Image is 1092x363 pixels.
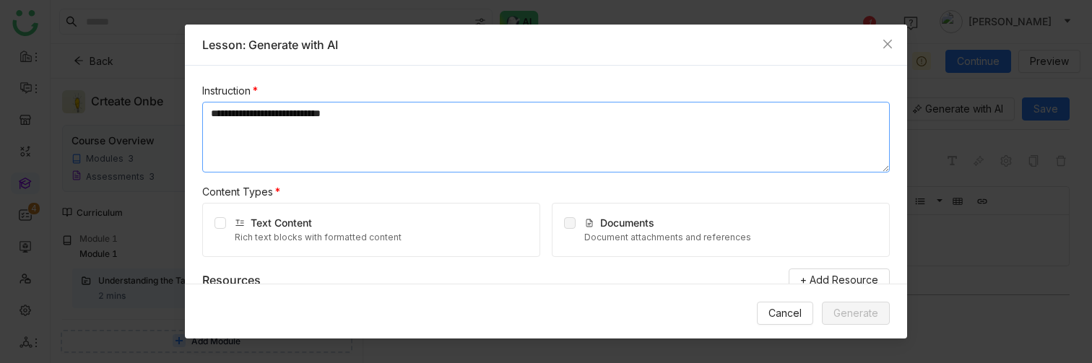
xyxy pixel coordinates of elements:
span: + Add Resource [800,272,878,288]
button: + Add Resource [789,268,890,292]
span: Cancel [768,305,802,321]
button: Cancel [757,302,813,325]
button: Generate [822,302,890,325]
div: Content Types [202,184,890,200]
span: Text Content [251,217,312,229]
span: Documents [600,217,654,229]
button: Close [868,25,907,64]
div: Document attachments and references [584,231,751,245]
div: Resources [202,271,261,289]
div: Rich text blocks with formatted content [235,231,402,245]
div: Instruction [202,83,890,99]
div: Lesson: Generate with AI [202,36,890,53]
